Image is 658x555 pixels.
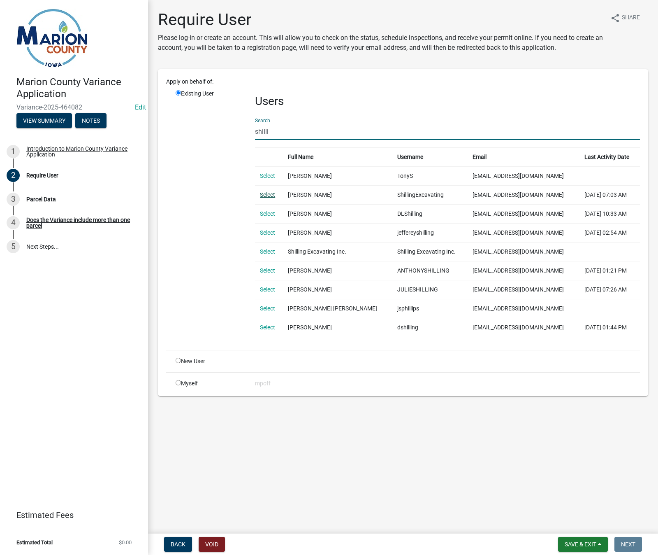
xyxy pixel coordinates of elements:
[75,118,107,124] wm-modal-confirm: Notes
[579,318,640,337] td: [DATE] 01:44 PM
[7,193,20,206] div: 3
[579,204,640,223] td: [DATE] 10:33 AM
[7,145,20,158] div: 1
[260,229,275,236] a: Select
[26,146,135,157] div: Introduction to Marion County Variance Application
[283,280,392,299] td: [PERSON_NAME]
[7,507,135,523] a: Estimated Fees
[16,540,53,545] span: Estimated Total
[260,191,275,198] a: Select
[468,185,579,204] td: [EMAIL_ADDRESS][DOMAIN_NAME]
[169,379,249,388] div: Myself
[392,147,468,166] th: Username
[160,77,646,86] div: Apply on behalf of:
[392,242,468,261] td: Shilling Excavating Inc.
[260,267,275,274] a: Select
[468,166,579,185] td: [EMAIL_ADDRESS][DOMAIN_NAME]
[392,166,468,185] td: TonyS
[610,13,620,23] i: share
[392,280,468,299] td: JULIESHILLING
[614,537,642,552] button: Next
[260,210,275,217] a: Select
[579,223,640,242] td: [DATE] 02:54 AM
[135,103,146,111] wm-modal-confirm: Edit Application Number
[26,217,135,229] div: Does the Variance include more than one parcel
[255,94,640,108] h3: Users
[468,147,579,166] th: Email
[260,286,275,293] a: Select
[158,33,604,53] p: Please log-in or create an account. This will allow you to check on the status, schedule inspecti...
[135,103,146,111] a: Edit
[169,357,249,366] div: New User
[392,185,468,204] td: ShillingExcavating
[622,13,640,23] span: Share
[579,280,640,299] td: [DATE] 07:26 AM
[565,541,596,548] span: Save & Exit
[283,318,392,337] td: [PERSON_NAME]
[468,299,579,318] td: [EMAIL_ADDRESS][DOMAIN_NAME]
[16,9,88,68] img: Marion County, Iowa
[468,318,579,337] td: [EMAIL_ADDRESS][DOMAIN_NAME]
[199,537,225,552] button: Void
[119,540,132,545] span: $0.00
[283,166,392,185] td: [PERSON_NAME]
[7,240,20,253] div: 5
[16,118,72,124] wm-modal-confirm: Summary
[468,280,579,299] td: [EMAIL_ADDRESS][DOMAIN_NAME]
[260,324,275,331] a: Select
[260,248,275,255] a: Select
[169,89,249,343] div: Existing User
[392,318,468,337] td: dshilling
[468,223,579,242] td: [EMAIL_ADDRESS][DOMAIN_NAME]
[283,261,392,280] td: [PERSON_NAME]
[283,299,392,318] td: [PERSON_NAME] [PERSON_NAME]
[16,113,72,128] button: View Summary
[283,242,392,261] td: Shilling Excavating Inc.
[16,76,141,100] h4: Marion County Variance Application
[26,196,56,202] div: Parcel Data
[558,537,608,552] button: Save & Exit
[7,216,20,229] div: 4
[26,173,58,178] div: Require User
[283,147,392,166] th: Full Name
[158,10,604,30] h1: Require User
[468,261,579,280] td: [EMAIL_ADDRESS][DOMAIN_NAME]
[260,173,275,179] a: Select
[7,169,20,182] div: 2
[468,242,579,261] td: [EMAIL_ADDRESS][DOMAIN_NAME]
[16,103,132,111] span: Variance-2025-464082
[621,541,635,548] span: Next
[579,261,640,280] td: [DATE] 01:21 PM
[171,541,185,548] span: Back
[579,185,640,204] td: [DATE] 07:03 AM
[75,113,107,128] button: Notes
[392,299,468,318] td: jsphillips
[392,204,468,223] td: DLShilling
[468,204,579,223] td: [EMAIL_ADDRESS][DOMAIN_NAME]
[604,10,646,26] button: shareShare
[164,537,192,552] button: Back
[392,261,468,280] td: ANTHONYSHILLING
[392,223,468,242] td: jeffereyshilling
[283,185,392,204] td: [PERSON_NAME]
[579,147,640,166] th: Last Activity Date
[283,223,392,242] td: [PERSON_NAME]
[283,204,392,223] td: [PERSON_NAME]
[260,305,275,312] a: Select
